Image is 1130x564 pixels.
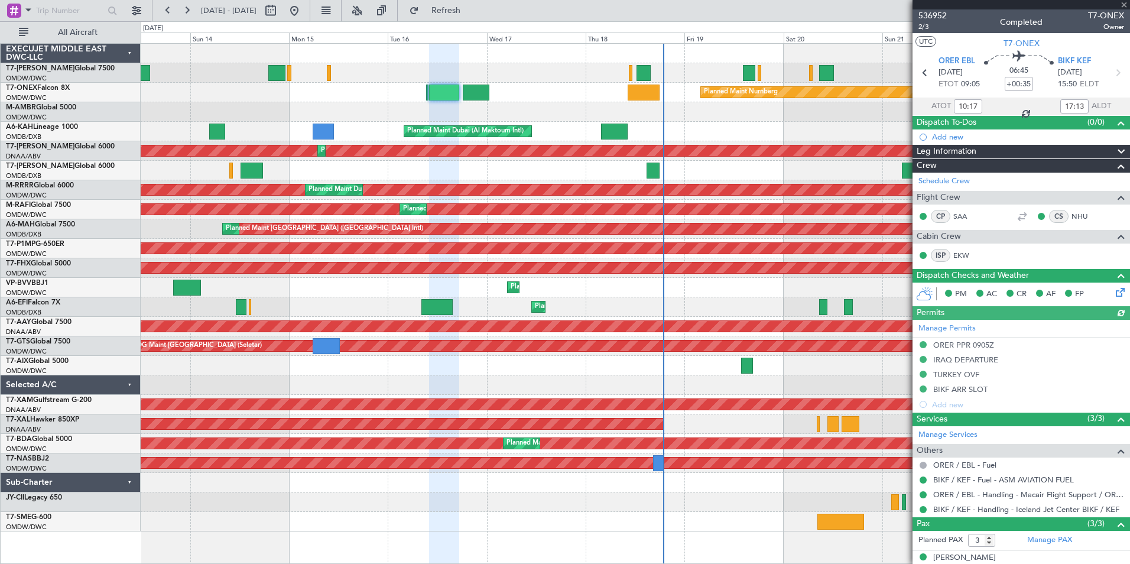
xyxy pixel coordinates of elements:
[6,93,47,102] a: OMDW/DWC
[6,425,41,434] a: DNAA/ABV
[6,397,33,404] span: T7-XAM
[1075,289,1084,300] span: FP
[6,416,30,423] span: T7-XAL
[6,299,60,306] a: A6-EFIFalcon 7X
[6,289,47,297] a: OMDW/DWC
[6,163,74,170] span: T7-[PERSON_NAME]
[1004,37,1040,50] span: T7-ONEX
[955,289,967,300] span: PM
[6,124,78,131] a: A6-KAHLineage 1000
[6,249,47,258] a: OMDW/DWC
[6,338,70,345] a: T7-GTSGlobal 7500
[939,79,958,90] span: ETOT
[933,552,996,564] div: [PERSON_NAME]
[6,260,31,267] span: T7-FHX
[6,132,41,141] a: OMDB/DXB
[6,202,71,209] a: M-RAFIGlobal 7500
[704,83,778,101] div: Planned Maint Nurnberg
[6,65,74,72] span: T7-[PERSON_NAME]
[6,74,47,83] a: OMDW/DWC
[404,1,475,20] button: Refresh
[6,406,41,414] a: DNAA/ABV
[6,65,115,72] a: T7-[PERSON_NAME]Global 7500
[939,56,975,67] span: ORER EBL
[6,514,31,521] span: T7-SME
[421,7,471,15] span: Refresh
[684,33,783,43] div: Fri 19
[1087,412,1105,424] span: (3/3)
[487,33,586,43] div: Wed 17
[1087,517,1105,530] span: (3/3)
[36,2,104,20] input: Trip Number
[6,328,41,336] a: DNAA/ABV
[917,413,947,426] span: Services
[31,28,125,37] span: All Aircraft
[6,397,92,404] a: T7-XAMGulfstream G-200
[403,200,519,218] div: Planned Maint Dubai (Al Maktoum Intl)
[917,444,943,458] span: Others
[931,101,951,112] span: ATOT
[6,260,71,267] a: T7-FHXGlobal 5000
[6,280,31,287] span: VP-BVV
[1027,534,1072,546] a: Manage PAX
[6,280,48,287] a: VP-BVVBBJ1
[918,9,947,22] span: 536952
[6,182,74,189] a: M-RRRRGlobal 6000
[933,490,1124,500] a: ORER / EBL - Handling - Macair Flight Support / ORER
[6,113,47,122] a: OMDW/DWC
[1088,22,1124,32] span: Owner
[407,122,524,140] div: Planned Maint Dubai (Al Maktoum Intl)
[13,23,128,42] button: All Aircraft
[6,163,115,170] a: T7-[PERSON_NAME]Global 6000
[6,143,115,150] a: T7-[PERSON_NAME]Global 6000
[1058,56,1091,67] span: BIKF KEF
[6,85,37,92] span: T7-ONEX
[6,191,47,200] a: OMDW/DWC
[91,33,190,43] div: Sat 13
[6,210,47,219] a: OMDW/DWC
[917,145,976,158] span: Leg Information
[6,319,31,326] span: T7-AAY
[6,221,75,228] a: A6-MAHGlobal 7500
[933,475,1074,485] a: BIKF / KEF - Fuel - ASM AVIATION FUEL
[1017,289,1027,300] span: CR
[6,269,47,278] a: OMDW/DWC
[6,143,74,150] span: T7-[PERSON_NAME]
[882,33,981,43] div: Sun 21
[917,230,961,244] span: Cabin Crew
[6,514,51,521] a: T7-SMEG-600
[1058,79,1077,90] span: 15:50
[1046,289,1056,300] span: AF
[586,33,684,43] div: Thu 18
[6,230,41,239] a: OMDB/DXB
[6,85,70,92] a: T7-ONEXFalcon 8X
[917,159,937,173] span: Crew
[6,338,30,345] span: T7-GTS
[1092,101,1111,112] span: ALDT
[388,33,486,43] div: Tue 16
[917,116,976,129] span: Dispatch To-Dos
[132,337,262,355] div: AOG Maint [GEOGRAPHIC_DATA] (Seletar)
[953,250,980,261] a: EKW
[321,142,437,160] div: Planned Maint Dubai (Al Maktoum Intl)
[6,124,33,131] span: A6-KAH
[1071,211,1098,222] a: NHU
[6,436,72,443] a: T7-BDAGlobal 5000
[6,494,62,501] a: JY-CIILegacy 650
[201,5,256,16] span: [DATE] - [DATE]
[931,249,950,262] div: ISP
[226,220,423,238] div: Planned Maint [GEOGRAPHIC_DATA] ([GEOGRAPHIC_DATA] Intl)
[6,358,69,365] a: T7-AIXGlobal 5000
[143,24,163,34] div: [DATE]
[918,176,970,187] a: Schedule Crew
[918,534,963,546] label: Planned PAX
[6,152,41,161] a: DNAA/ABV
[289,33,388,43] div: Mon 15
[190,33,289,43] div: Sun 14
[1088,9,1124,22] span: T7-ONEX
[931,210,950,223] div: CP
[6,182,34,189] span: M-RRRR
[917,191,960,205] span: Flight Crew
[6,358,28,365] span: T7-AIX
[986,289,997,300] span: AC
